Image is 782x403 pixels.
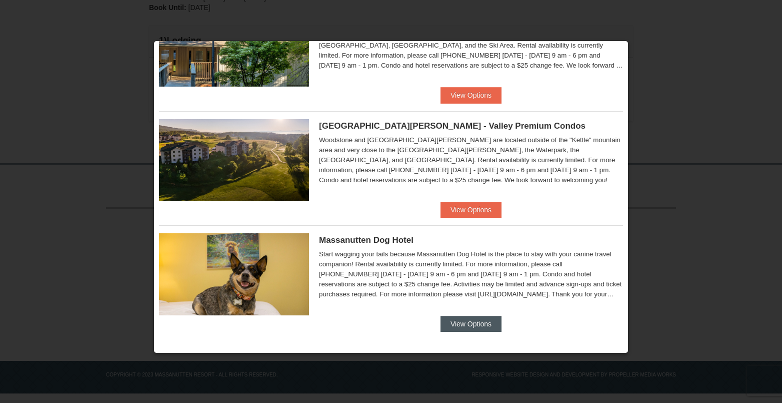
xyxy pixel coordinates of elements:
button: View Options [440,202,501,218]
div: Start wagging your tails because Massanutten Dog Hotel is the place to stay with your canine trav... [319,249,623,299]
span: [GEOGRAPHIC_DATA][PERSON_NAME] - Valley Premium Condos [319,121,585,131]
div: The Summit condos were built in the townhouse style. Located within the mountain area of [GEOGRAP... [319,21,623,71]
button: View Options [440,316,501,332]
button: View Options [440,87,501,103]
div: Woodstone and [GEOGRAPHIC_DATA][PERSON_NAME] are located outside of the "Kettle" mountain area an... [319,135,623,185]
img: 19219041-4-ec11c166.jpg [159,119,309,201]
span: Massanutten Dog Hotel [319,235,413,245]
img: 27428181-5-81c892a3.jpg [159,233,309,315]
img: 19219034-1-0eee7e00.jpg [159,5,309,87]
